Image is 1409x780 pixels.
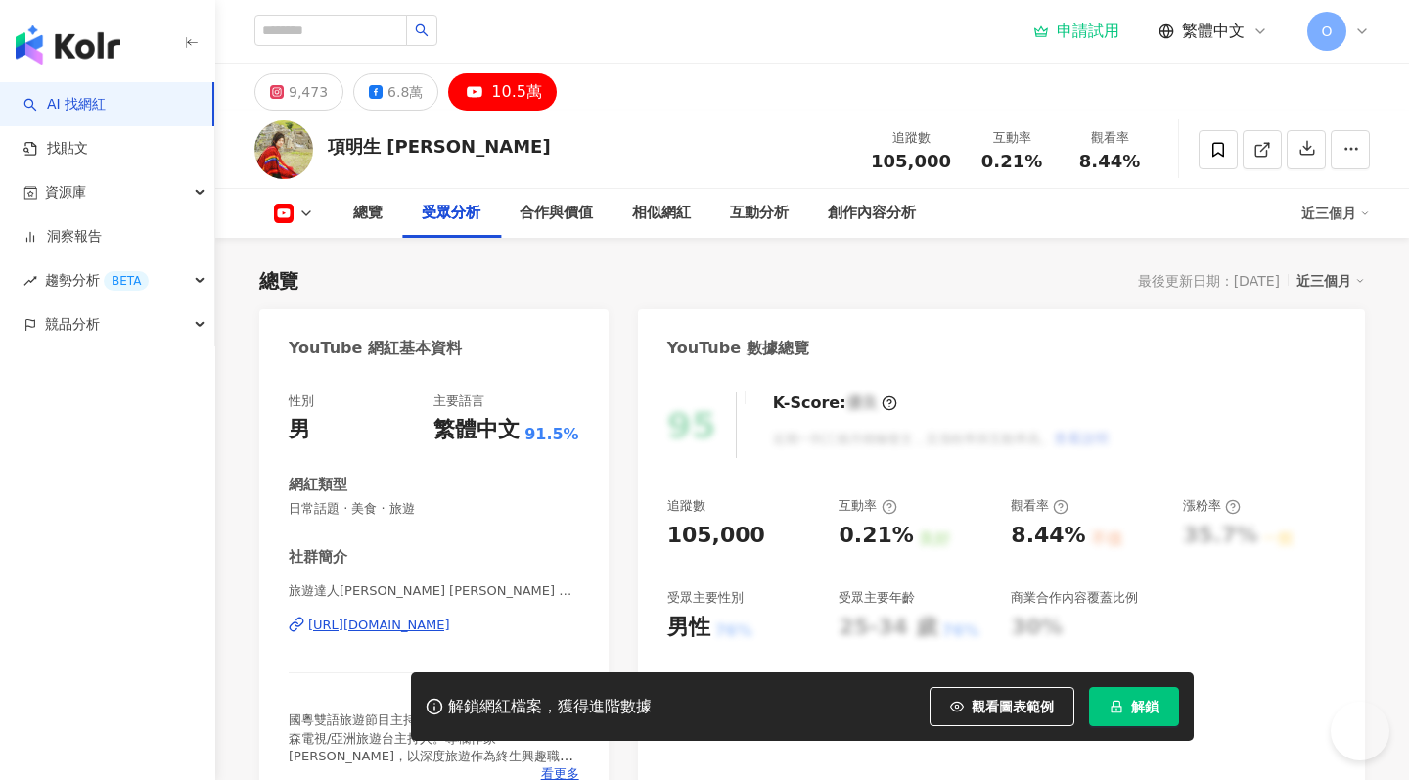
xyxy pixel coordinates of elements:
[773,392,897,414] div: K-Score :
[448,697,652,717] div: 解鎖網紅檔案，獲得進階數據
[839,521,913,551] div: 0.21%
[254,73,343,111] button: 9,473
[289,500,579,518] span: 日常話題 · 美食 · 旅遊
[289,475,347,495] div: 網紅類型
[1301,198,1370,229] div: 近三個月
[259,267,298,295] div: 總覽
[415,23,429,37] span: search
[23,227,102,247] a: 洞察報告
[422,202,480,225] div: 受眾分析
[23,139,88,159] a: 找貼文
[491,78,542,106] div: 10.5萬
[289,582,579,600] span: 旅遊達人[PERSON_NAME] [PERSON_NAME] Official | @jameshongofficial | UCOMnlzwaSWrAsO0UQtvEcbA
[667,497,705,515] div: 追蹤數
[975,128,1049,148] div: 互動率
[45,258,149,302] span: 趨勢分析
[1033,22,1119,41] a: 申請試用
[1321,21,1332,42] span: O
[524,424,579,445] span: 91.5%
[433,392,484,410] div: 主要語言
[667,521,765,551] div: 105,000
[930,687,1074,726] button: 觀看圖表範例
[1011,497,1068,515] div: 觀看率
[871,151,951,171] span: 105,000
[1131,699,1159,714] span: 解鎖
[972,699,1054,714] span: 觀看圖表範例
[667,338,809,359] div: YouTube 數據總覽
[1110,700,1123,713] span: lock
[289,415,310,445] div: 男
[1072,128,1147,148] div: 觀看率
[45,170,86,214] span: 資源庫
[730,202,789,225] div: 互動分析
[433,415,520,445] div: 繁體中文
[1183,497,1241,515] div: 漲粉率
[308,617,450,634] div: [URL][DOMAIN_NAME]
[1138,273,1280,289] div: 最後更新日期：[DATE]
[839,589,915,607] div: 受眾主要年齡
[104,271,149,291] div: BETA
[289,392,314,410] div: 性別
[45,302,100,346] span: 競品分析
[328,134,551,159] div: 項明生 [PERSON_NAME]
[1296,268,1365,294] div: 近三個月
[289,547,347,568] div: 社群簡介
[981,152,1042,171] span: 0.21%
[839,497,896,515] div: 互動率
[353,202,383,225] div: 總覽
[1079,152,1140,171] span: 8.44%
[289,78,328,106] div: 9,473
[387,78,423,106] div: 6.8萬
[289,338,462,359] div: YouTube 網紅基本資料
[828,202,916,225] div: 創作內容分析
[23,274,37,288] span: rise
[1011,521,1085,551] div: 8.44%
[353,73,438,111] button: 6.8萬
[667,613,710,643] div: 男性
[254,120,313,179] img: KOL Avatar
[289,617,579,634] a: [URL][DOMAIN_NAME]
[23,95,106,115] a: searchAI 找網紅
[1011,589,1138,607] div: 商業合作內容覆蓋比例
[1089,687,1179,726] button: 解鎖
[632,202,691,225] div: 相似網紅
[520,202,593,225] div: 合作與價值
[667,589,744,607] div: 受眾主要性別
[871,128,951,148] div: 追蹤數
[16,25,120,65] img: logo
[1182,21,1245,42] span: 繁體中文
[448,73,557,111] button: 10.5萬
